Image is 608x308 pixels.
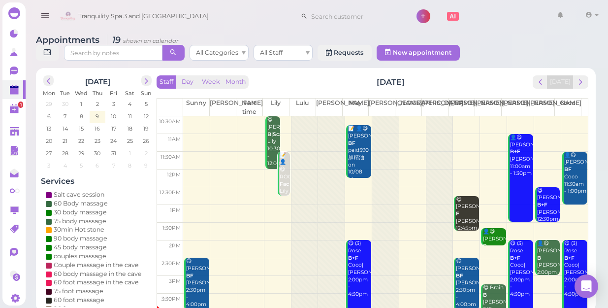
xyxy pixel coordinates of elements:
[377,45,460,61] button: New appointment
[62,137,68,145] span: 21
[78,2,209,30] span: Tranquility Spa 3 and [GEOGRAPHIC_DATA]
[144,149,149,158] span: 2
[127,112,133,121] span: 11
[393,49,451,56] span: New appointment
[289,99,316,116] th: Lulu
[573,75,588,89] button: next
[280,181,289,187] b: Fac
[141,90,151,97] span: Sun
[54,225,104,234] div: 30min Hot stone
[109,137,118,145] span: 24
[564,152,587,195] div: 👤😋 [PERSON_NAME] Coco 11:30am - 1:00pm
[54,199,108,208] div: 60 Body massage
[161,296,181,302] span: 3:30pm
[127,161,132,170] span: 8
[267,131,282,137] b: B|Sca
[422,99,448,116] th: [PERSON_NAME]
[260,49,283,56] span: All Staff
[110,112,117,121] span: 10
[456,210,459,217] b: F
[528,99,554,116] th: [PERSON_NAME]
[94,137,101,145] span: 23
[62,124,69,133] span: 14
[54,234,107,243] div: 90 body massage
[128,149,132,158] span: 1
[267,116,280,167] div: 😋 [PERSON_NAME] Lily 10:30am - 12:00pm
[77,149,86,158] span: 29
[110,124,117,133] span: 17
[110,90,117,97] span: Fri
[547,75,574,89] button: [DATE]
[448,99,475,116] th: [PERSON_NAME]
[533,75,548,89] button: prev
[176,75,199,89] button: Day
[54,208,107,217] div: 30 body massage
[54,296,104,305] div: 60 foot massage
[316,99,342,116] th: [PERSON_NAME]
[126,137,134,145] span: 25
[123,37,179,44] small: shown on calendar
[126,124,133,133] span: 18
[79,100,83,108] span: 1
[196,49,238,56] span: All Categories
[170,207,181,213] span: 1pm
[537,240,560,291] div: 👤😋 [PERSON_NAME] [PERSON_NAME] 2:00pm - 3:00pm
[168,136,181,142] span: 11am
[54,287,103,296] div: 75 foot massage
[143,161,149,170] span: 9
[54,278,139,287] div: 60 foot massage in the cave
[95,161,100,170] span: 6
[223,75,249,89] button: Month
[79,161,84,170] span: 5
[125,90,134,97] span: Sat
[501,99,528,116] th: [PERSON_NAME]
[143,112,150,121] span: 12
[43,90,55,97] span: Mon
[199,75,223,89] button: Week
[348,240,371,298] div: 😋 (3) Rose Coco|[PERSON_NAME]|May 2:00pm - 4:30pm
[348,125,371,205] div: 📝 👤😋 [PERSON_NAME] paid$90 加精油 on 10/08 May 10:45am - 12:15pm
[107,34,179,45] i: 19
[475,99,501,116] th: [PERSON_NAME]
[61,100,69,108] span: 30
[45,137,53,145] span: 20
[61,149,69,158] span: 28
[483,292,487,298] b: B
[18,102,23,108] span: 1
[36,34,102,45] span: Appointments
[455,196,479,240] div: 😋 [PERSON_NAME] [PERSON_NAME] 12:45pm - 1:45pm
[75,90,88,97] span: Wed
[60,90,70,97] span: Tue
[169,278,181,284] span: 3pm
[348,140,355,146] b: BF
[395,99,422,116] th: [GEOGRAPHIC_DATA]
[41,176,154,186] h4: Services
[85,75,110,86] h2: [DATE]
[510,240,533,298] div: 😋 (3) Rose Coco|[PERSON_NAME]|May 2:00pm - 4:30pm
[308,8,403,24] input: Search customer
[160,189,181,196] span: 12:30pm
[157,75,176,89] button: Staff
[94,124,101,133] span: 16
[510,134,533,177] div: 👤😋 [PERSON_NAME] [PERSON_NAME] 11:00am - 1:30pm
[554,99,581,116] th: Coco
[45,100,53,108] span: 29
[54,252,106,261] div: couples massage
[144,100,149,108] span: 5
[95,100,100,108] span: 2
[510,255,520,261] b: B+F
[369,99,395,116] th: [PERSON_NAME]
[262,99,289,116] th: Lily
[377,76,405,88] h2: [DATE]
[159,118,181,125] span: 10:30am
[537,187,560,231] div: 😋 [PERSON_NAME] [PERSON_NAME] 12:30pm - 1:30pm
[142,137,150,145] span: 26
[127,100,132,108] span: 4
[54,217,106,226] div: 75 body massage
[160,154,181,160] span: 11:30am
[93,149,101,158] span: 30
[110,149,117,158] span: 31
[78,124,85,133] span: 15
[43,75,54,86] button: prev
[483,243,487,249] b: B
